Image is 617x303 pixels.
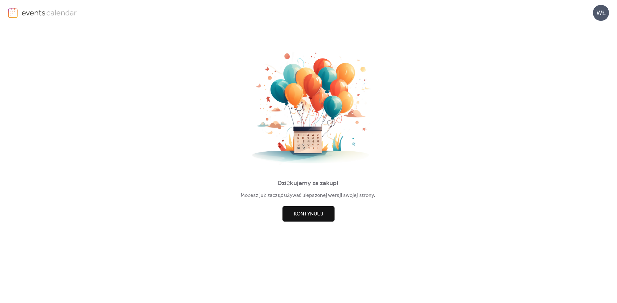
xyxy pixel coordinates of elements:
span: Kontynuuj [294,210,323,218]
img: thankyou.png [244,52,373,165]
img: logo [8,8,18,18]
div: Dziękujemy za zakup! [10,178,606,189]
div: Możesz już zacząć używać ulepszonej wersji swojej strony. [10,192,606,199]
button: Kontynuuj [282,206,335,222]
img: logo-type [22,8,77,17]
div: WŁ [593,5,609,21]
